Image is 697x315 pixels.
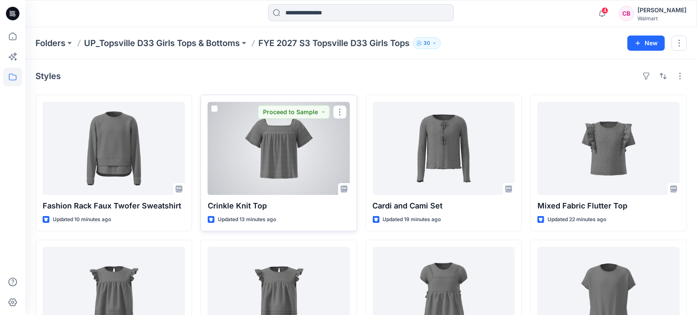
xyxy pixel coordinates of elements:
p: Mixed Fabric Flutter Top [537,200,680,212]
div: CB [619,6,634,21]
p: Updated 13 minutes ago [218,215,276,224]
p: FYE 2027 S3 Topsville D33 Girls Tops [258,37,410,49]
a: Cardi and Cami Set [373,102,515,195]
p: Updated 22 minutes ago [548,215,606,224]
button: New [627,36,665,51]
a: Crinkle Knit Top [208,102,350,195]
span: 4 [602,7,608,14]
p: Updated 19 minutes ago [383,215,441,224]
p: 30 [423,38,430,48]
button: 30 [413,37,441,49]
p: Updated 10 minutes ago [53,215,111,224]
h4: Styles [35,71,61,81]
div: Walmart [637,15,686,22]
p: Crinkle Knit Top [208,200,350,212]
p: Cardi and Cami Set [373,200,515,212]
a: Mixed Fabric Flutter Top [537,102,680,195]
p: Fashion Rack Faux Twofer Sweatshirt [43,200,185,212]
div: [PERSON_NAME] [637,5,686,15]
a: Folders [35,37,65,49]
a: UP_Topsville D33 Girls Tops & Bottoms [84,37,240,49]
a: Fashion Rack Faux Twofer Sweatshirt [43,102,185,195]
